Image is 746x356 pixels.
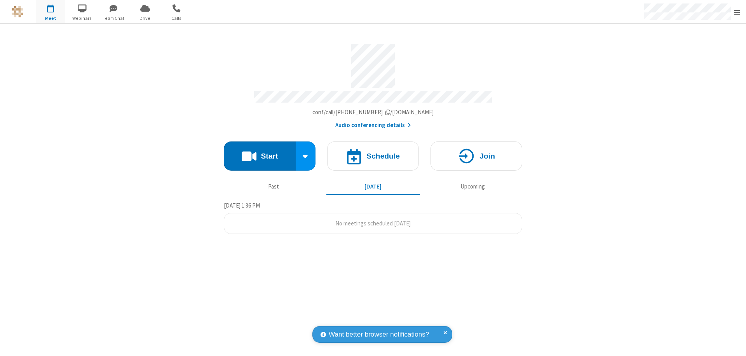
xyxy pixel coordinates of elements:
[36,15,65,22] span: Meet
[261,152,278,160] h4: Start
[335,220,411,227] span: No meetings scheduled [DATE]
[727,336,740,351] iframe: Chat
[431,141,522,171] button: Join
[329,330,429,340] span: Want better browser notifications?
[224,141,296,171] button: Start
[227,179,321,194] button: Past
[296,141,316,171] div: Start conference options
[99,15,128,22] span: Team Chat
[326,179,420,194] button: [DATE]
[12,6,23,17] img: QA Selenium DO NOT DELETE OR CHANGE
[131,15,160,22] span: Drive
[162,15,191,22] span: Calls
[224,201,522,234] section: Today's Meetings
[224,202,260,209] span: [DATE] 1:36 PM
[312,108,434,116] span: Copy my meeting room link
[366,152,400,160] h4: Schedule
[426,179,519,194] button: Upcoming
[327,141,419,171] button: Schedule
[68,15,97,22] span: Webinars
[479,152,495,160] h4: Join
[224,38,522,130] section: Account details
[335,121,411,130] button: Audio conferencing details
[312,108,434,117] button: Copy my meeting room linkCopy my meeting room link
